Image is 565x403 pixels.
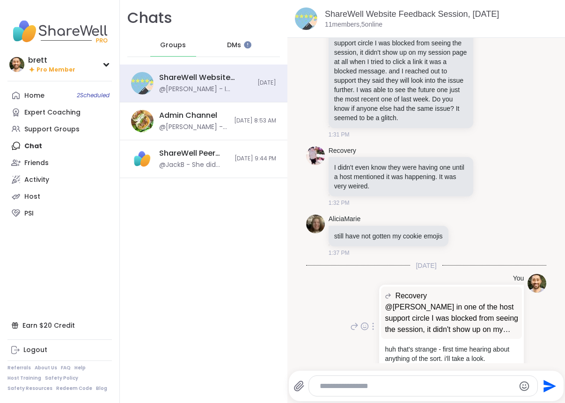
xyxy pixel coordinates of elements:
[235,155,276,163] span: [DATE] 9:44 PM
[7,385,52,392] a: Safety Resources
[395,290,427,302] span: Recovery
[77,92,110,99] span: 2 Scheduled
[257,79,276,87] span: [DATE]
[24,108,81,117] div: Expert Coaching
[7,188,112,205] a: Host
[329,130,350,139] span: 1:31 PM
[528,274,546,293] img: https://sharewell-space-live.sfo3.digitaloceanspaces.com/user-generated/d9ea036c-8686-480c-8a8f-e...
[7,15,112,48] img: ShareWell Nav Logo
[325,20,382,29] p: 11 members, 5 online
[37,66,75,74] span: Pro Member
[24,125,80,134] div: Support Groups
[131,148,154,170] img: ShareWell Peer Council
[320,381,511,391] textarea: Type your message
[329,199,350,207] span: 1:32 PM
[159,110,217,121] div: Admin Channel
[7,104,112,121] a: Expert Coaching
[159,72,252,83] div: ShareWell Website Feedback Session, [DATE]
[538,375,559,396] button: Send
[127,7,172,29] h1: Chats
[7,121,112,137] a: Support Groups
[306,146,325,165] img: https://sharewell-space-live.sfo3.digitaloceanspaces.com/user-generated/c703a1d2-29a7-4d77-aef4-3...
[7,171,112,188] a: Activity
[7,375,41,381] a: Host Training
[9,57,24,72] img: brett
[334,231,443,241] p: still have not gotten my cookie emojis
[227,41,241,50] span: DMs
[61,365,71,371] a: FAQ
[160,41,186,50] span: Groups
[244,41,251,49] iframe: Spotlight
[325,9,499,19] a: ShareWell Website Feedback Session, [DATE]
[24,158,49,168] div: Friends
[7,365,31,371] a: Referrals
[24,209,34,218] div: PSI
[385,345,518,363] p: huh that's strange - first time hearing about anything of the sort. i'll take a look.
[7,317,112,334] div: Earn $20 Credit
[7,342,112,359] a: Logout
[519,381,530,392] button: Emoji picker
[234,117,276,125] span: [DATE] 8:53 AM
[7,205,112,222] a: PSI
[385,302,518,335] p: @[PERSON_NAME] in one of the host support circle I was blocked from seeing the session, it didn't...
[23,345,47,355] div: Logout
[24,91,44,101] div: Home
[329,215,360,224] a: AliciaMarie
[96,385,107,392] a: Blog
[28,55,75,65] div: brett
[35,365,57,371] a: About Us
[513,274,524,283] h4: You
[334,163,468,191] p: I didn't even know they were having one until a host mentioned it was happening. It was very weired.
[7,154,112,171] a: Friends
[24,192,40,201] div: Host
[159,122,228,132] div: @[PERSON_NAME] - Edited edited
[329,249,350,257] span: 1:37 PM
[131,110,154,132] img: Admin Channel
[334,29,468,122] p: in one of the host support circle I was blocked from seeing the session, it didn't show up on my ...
[159,160,229,170] div: @JackB - She did great! 🤗
[24,175,49,185] div: Activity
[159,148,229,158] div: ShareWell Peer Council
[131,72,154,94] img: ShareWell Website Feedback Session, Oct 15
[7,87,112,104] a: Home2Scheduled
[159,85,252,94] div: @[PERSON_NAME] - I checked and the function is working properly. If you'd like, you can email me ...
[56,385,92,392] a: Redeem Code
[410,261,442,270] span: [DATE]
[306,215,325,233] img: https://sharewell-space-live.sfo3.digitaloceanspaces.com/user-generated/ddf01a60-9946-47ee-892f-d...
[295,7,317,30] img: ShareWell Website Feedback Session, Oct 15
[74,365,86,371] a: Help
[45,375,78,381] a: Safety Policy
[329,146,356,156] a: Recovery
